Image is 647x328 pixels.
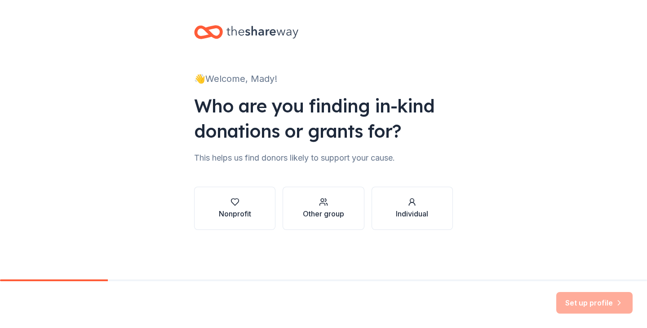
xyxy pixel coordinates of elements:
div: This helps us find donors likely to support your cause. [194,151,453,165]
div: Who are you finding in-kind donations or grants for? [194,93,453,144]
div: Nonprofit [219,208,251,219]
button: Individual [372,187,453,230]
div: Other group [303,208,344,219]
div: Individual [396,208,428,219]
button: Nonprofit [194,187,275,230]
button: Other group [283,187,364,230]
div: 👋 Welcome, Mady! [194,72,453,86]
